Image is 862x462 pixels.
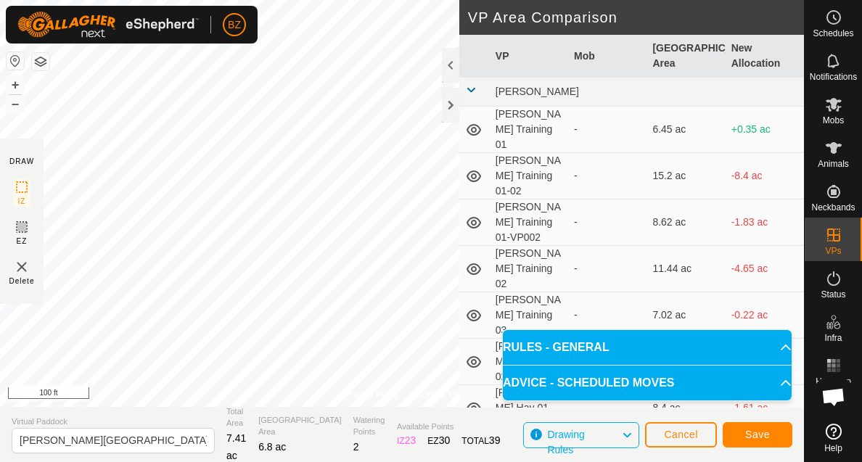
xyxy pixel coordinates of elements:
span: VPs [825,247,841,255]
span: Cancel [664,429,698,440]
button: Reset Map [7,52,24,70]
td: [PERSON_NAME] Training 02 [490,246,568,292]
td: +0.35 ac [726,107,804,153]
span: Heatmap [816,377,851,386]
span: Watering Points [353,414,385,438]
div: Open chat [812,375,855,418]
a: Contact Us [416,388,459,401]
td: [PERSON_NAME] Training 03 [490,292,568,339]
span: Infra [824,334,842,342]
td: -1.83 ac [726,199,804,246]
div: - [574,215,641,230]
div: - [574,122,641,137]
button: – [7,95,24,112]
td: 15.2 ac [646,153,725,199]
th: VP [490,35,568,78]
span: Save [745,429,770,440]
span: Notifications [810,73,857,81]
div: - [574,261,641,276]
span: Schedules [813,29,853,38]
span: Available Points [397,421,500,433]
td: 6.45 ac [646,107,725,153]
div: - [574,308,641,323]
span: Status [821,290,845,299]
span: 23 [405,434,416,446]
span: [GEOGRAPHIC_DATA] Area [258,414,342,438]
span: Delete [9,276,35,286]
div: TOTAL [461,433,500,448]
td: 8.62 ac [646,199,725,246]
td: [PERSON_NAME] Training 01 [490,107,568,153]
button: Map Layers [32,53,49,70]
span: Total Area [226,405,247,429]
td: [PERSON_NAME] Training 01-VP002 [490,199,568,246]
button: + [7,76,24,94]
img: VP [13,258,30,276]
td: -8.4 ac [726,153,804,199]
th: Mob [568,35,646,78]
span: Drawing Rules [547,429,584,455]
span: Mobs [823,116,844,125]
span: RULES - GENERAL [503,339,609,356]
div: DRAW [9,156,34,167]
td: 7.02 ac [646,292,725,339]
div: IZ [397,433,416,448]
div: EZ [427,433,450,448]
span: Virtual Paddock [12,416,215,428]
span: 39 [489,434,501,446]
a: Privacy Policy [345,388,399,401]
span: 6.8 ac [258,441,286,453]
img: Gallagher Logo [17,12,199,38]
td: -4.65 ac [726,246,804,292]
p-accordion-header: ADVICE - SCHEDULED MOVES [503,366,792,400]
th: New Allocation [726,35,804,78]
p-accordion-header: RULES - GENERAL [503,330,792,365]
span: Neckbands [811,203,855,212]
th: [GEOGRAPHIC_DATA] Area [646,35,725,78]
span: IZ [18,196,26,207]
button: Cancel [645,422,717,447]
span: EZ [17,236,28,247]
td: [PERSON_NAME] Hay 01-VP001 [490,385,568,432]
span: 2 [353,441,359,453]
span: BZ [228,17,241,33]
button: Save [723,422,792,447]
a: Help [805,418,862,458]
span: [PERSON_NAME] [496,86,579,97]
span: Help [824,444,842,453]
td: [PERSON_NAME] Hay 01-02 [490,339,568,385]
span: Animals [818,160,849,168]
span: ADVICE - SCHEDULED MOVES [503,374,674,392]
span: 30 [439,434,451,446]
span: 7.41 ac [226,432,246,461]
td: [PERSON_NAME] Training 01-02 [490,153,568,199]
td: -0.22 ac [726,292,804,339]
div: - [574,168,641,183]
h2: VP Area Comparison [468,9,804,26]
td: 11.44 ac [646,246,725,292]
